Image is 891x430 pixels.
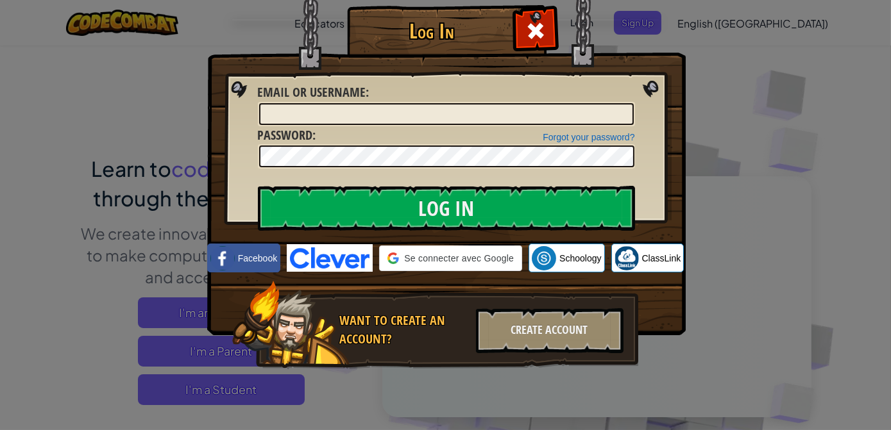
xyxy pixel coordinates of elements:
[238,252,277,265] span: Facebook
[258,186,635,231] input: Log In
[642,252,681,265] span: ClassLink
[258,126,316,145] label: :
[379,245,522,271] div: Se connecter avec Google
[532,246,556,270] img: schoology.png
[559,252,601,265] span: Schoology
[287,244,373,272] img: clever-logo-blue.png
[340,311,468,348] div: Want to create an account?
[258,83,366,101] span: Email or Username
[350,20,514,42] h1: Log In
[615,246,639,270] img: classlink-logo-small.png
[258,126,313,144] span: Password
[543,132,634,142] a: Forgot your password?
[476,308,624,353] div: Create Account
[210,246,235,270] img: facebook_small.png
[258,83,369,102] label: :
[404,252,514,265] span: Se connecter avec Google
